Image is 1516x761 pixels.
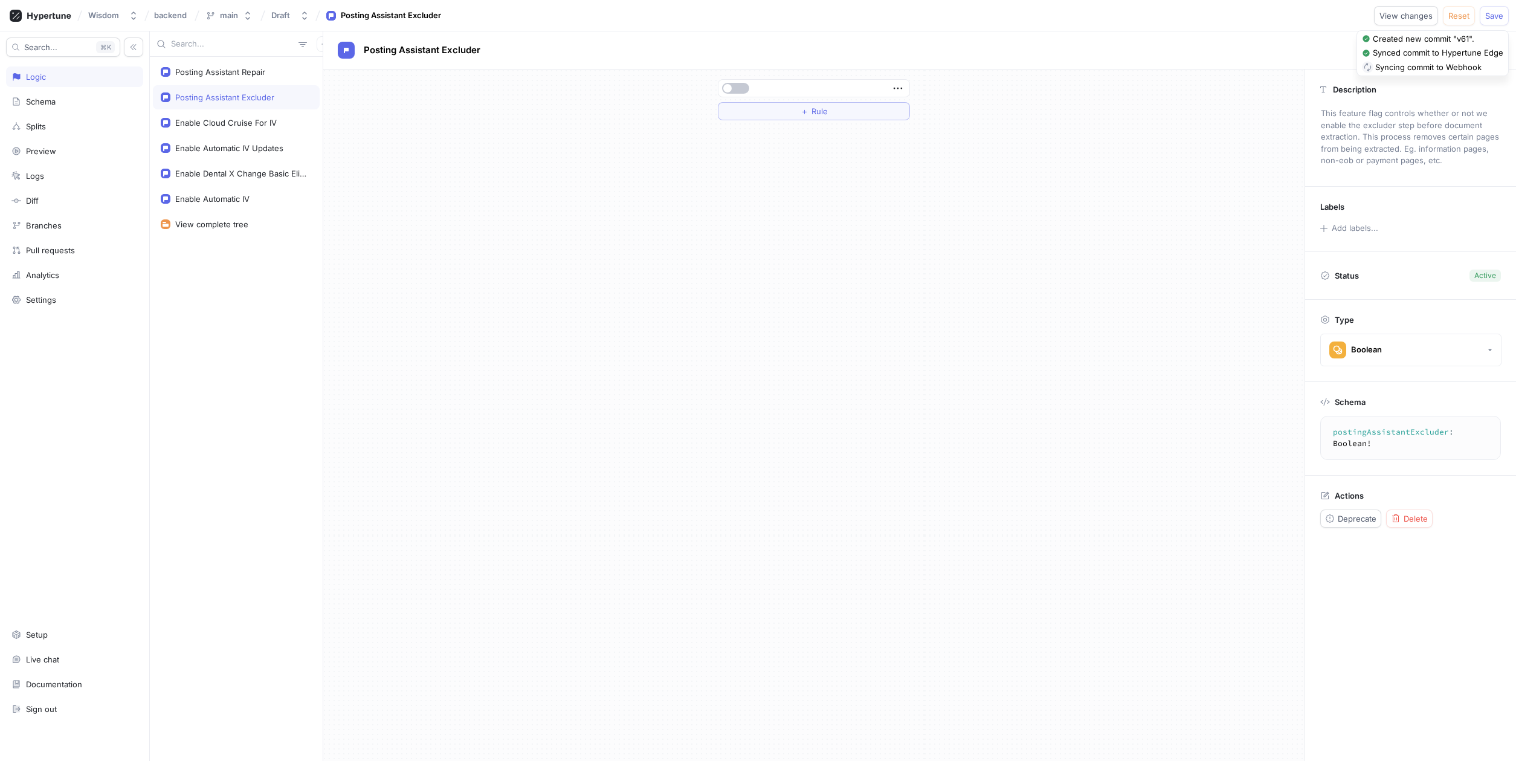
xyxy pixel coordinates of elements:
p: This feature flag controls whether or not we enable the excluder step before document extraction.... [1315,103,1506,171]
span: View changes [1379,12,1433,19]
button: Save [1480,6,1509,25]
div: Syncing commit to Webhook [1375,62,1482,74]
div: Enable Automatic IV [175,194,250,204]
p: Type [1335,315,1354,325]
button: main [201,5,257,25]
div: Live chat [26,655,59,664]
div: Preview [26,146,56,156]
div: main [220,10,238,21]
p: Actions [1335,491,1364,500]
button: Delete [1386,510,1433,528]
p: Status [1335,267,1359,284]
div: Branches [26,221,62,230]
div: Documentation [26,679,82,689]
textarea: postingAssistantExcluder: Boolean! [1326,421,1500,455]
div: Posting Assistant Excluder [341,10,441,22]
p: Labels [1320,202,1344,212]
div: Enable Automatic IV Updates [175,143,283,153]
div: Settings [26,295,56,305]
div: Boolean [1351,345,1382,355]
div: Diff [26,196,39,206]
span: Reset [1448,12,1469,19]
button: Deprecate [1320,510,1381,528]
div: View complete tree [175,219,248,229]
span: Deprecate [1338,515,1376,522]
div: Draft [271,10,290,21]
div: Splits [26,121,46,131]
button: Add labels... [1316,221,1381,236]
div: Pull requests [26,245,75,255]
span: Posting Assistant Excluder [364,45,480,55]
div: Enable Dental X Change Basic Eligibility Check [175,169,307,178]
button: Search...K [6,37,120,57]
div: Synced commit to Hypertune Edge [1373,47,1503,59]
a: Documentation [6,674,143,695]
span: ＋ [801,108,808,115]
div: Add labels... [1332,224,1378,232]
span: Search... [24,44,57,51]
div: Created new commit "v61". [1373,33,1474,45]
span: Save [1485,12,1503,19]
button: View changes [1374,6,1438,25]
div: Posting Assistant Excluder [175,92,274,102]
div: K [96,41,115,53]
div: Analytics [26,270,59,280]
button: Boolean [1320,334,1501,366]
div: Sign out [26,704,57,714]
div: Setup [26,630,48,640]
div: Enable Cloud Cruise For IV [175,118,277,128]
p: Schema [1335,397,1366,407]
button: Wisdom [83,5,143,25]
div: Wisdom [88,10,119,21]
div: Posting Assistant Repair [175,67,265,77]
span: backend [154,11,187,19]
div: Logic [26,72,46,82]
span: Rule [811,108,828,115]
button: ＋Rule [718,102,910,120]
button: Reset [1443,6,1475,25]
div: Schema [26,97,56,106]
p: Description [1333,85,1376,94]
span: Delete [1404,515,1428,522]
button: Draft [266,5,314,25]
input: Search... [171,38,294,50]
div: Logs [26,171,44,181]
div: Active [1474,270,1496,281]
